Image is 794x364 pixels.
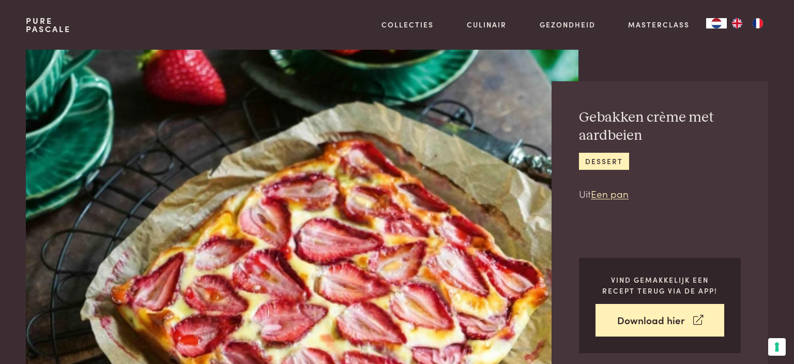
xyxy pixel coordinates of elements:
a: PurePascale [26,17,71,33]
a: FR [747,18,768,28]
a: Masterclass [628,19,690,30]
a: Culinair [467,19,507,30]
a: Collecties [381,19,434,30]
button: Uw voorkeuren voor toestemming voor trackingtechnologieën [768,338,786,356]
a: NL [706,18,727,28]
a: EN [727,18,747,28]
h2: Gebakken crème met aardbeien [579,109,741,144]
aside: Language selected: Nederlands [706,18,768,28]
ul: Language list [727,18,768,28]
p: Uit [579,186,741,201]
div: Language [706,18,727,28]
a: Een pan [591,186,629,200]
a: Gezondheid [540,19,595,30]
p: Vind gemakkelijk een recept terug via de app! [595,274,724,296]
a: Download hier [595,304,724,337]
a: dessert [579,153,629,170]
